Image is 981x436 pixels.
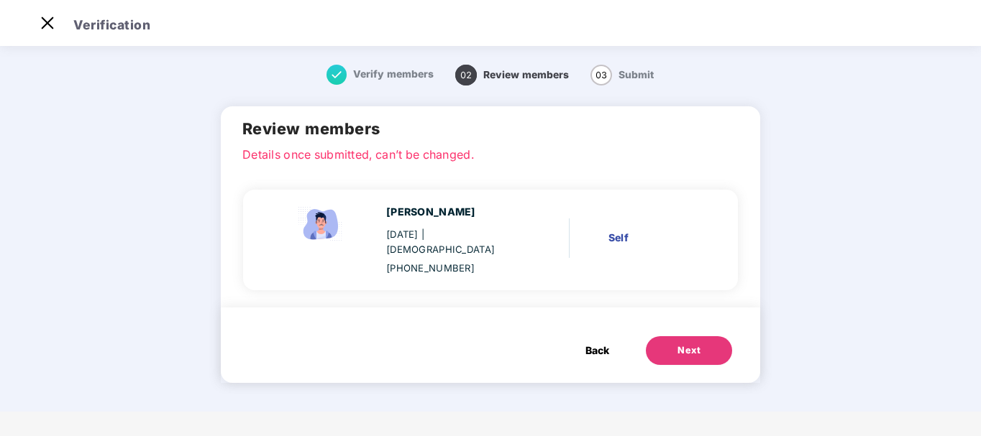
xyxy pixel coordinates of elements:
span: Review members [483,69,569,80]
span: Back [585,343,609,358]
img: svg+xml;base64,PHN2ZyBpZD0iRW1wbG95ZWVfbWFsZSIgeG1sbnM9Imh0dHA6Ly93d3cudzMub3JnLzIwMDAvc3ZnIiB3aW... [293,204,350,244]
div: Self [608,230,695,246]
button: Back [571,336,624,365]
div: [PERSON_NAME] [386,204,519,220]
p: Details once submitted, can’t be changed. [242,146,739,159]
span: Verify members [353,68,434,80]
span: 02 [455,65,477,85]
span: 03 [590,65,612,85]
div: [DATE] [386,227,519,256]
div: Next [677,343,701,358]
div: [PHONE_NUMBER] [386,261,519,276]
h2: Review members [242,117,739,142]
span: | [DEMOGRAPHIC_DATA] [386,228,495,255]
span: Submit [619,69,654,80]
button: Next [646,336,732,365]
img: svg+xml;base64,PHN2ZyB4bWxucz0iaHR0cDovL3d3dy53My5vcmcvMjAwMC9zdmciIHdpZHRoPSIxNiIgaGVpZ2h0PSIxNi... [327,65,347,85]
